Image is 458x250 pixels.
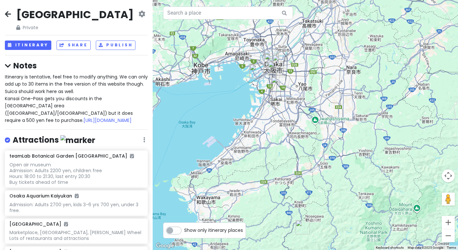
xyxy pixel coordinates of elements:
input: Search a place [163,6,293,19]
span: Map data ©2025 Google [408,246,443,249]
div: Umeda Sky Building [261,47,281,66]
div: Shinsaibashi-Suji Shopping Street [264,57,284,77]
span: Private [16,24,134,31]
div: Tempozan Harbor Village [247,61,267,81]
button: Drag Pegman onto the map to open Street View [442,193,455,206]
img: marker [60,135,95,145]
div: Marketplace, [GEOGRAPHIC_DATA], [PERSON_NAME] Wheel Lots of restaurants and attractions [9,230,143,241]
button: Publish [96,41,136,50]
button: Zoom in [442,216,455,229]
button: Keyboard shortcuts [376,245,404,250]
h2: [GEOGRAPHIC_DATA] [16,8,134,21]
h4: Attractions [13,135,95,146]
div: The National Museum of Art, Osaka [262,51,281,70]
div: Osaka Castle [270,52,289,72]
div: Open air museum Admission: Adults 2200 yen, children free Hours: 18:00 to 21:30, last entry 20:30... [9,162,143,185]
div: Kuromon Market [265,59,285,78]
div: Osaka Aquarium Kaiyukan [247,62,266,81]
h6: teamLab Botanical Garden [GEOGRAPHIC_DATA] [9,153,134,159]
h6: [GEOGRAPHIC_DATA] [9,221,68,227]
div: Minshuku Kawarabi-so [293,218,312,237]
img: Google [154,242,176,250]
h4: Notes [5,61,148,71]
i: Added to itinerary [130,154,134,158]
a: Open this area in Google Maps (opens a new window) [154,242,176,250]
i: Added to itinerary [64,222,68,226]
div: Admission: Adults 2700 yen, kids 3-6 yrs 700 yen, under 3 free. [9,202,143,213]
div: teamLab Botanical Garden Osaka [269,74,288,94]
button: Share [57,41,90,50]
a: [URL][DOMAIN_NAME] [83,117,132,124]
button: Map camera controls [442,169,455,182]
button: Zoom out [442,229,455,242]
span: Show only itinerary places [184,227,243,234]
h6: Osaka Aquarium Kaiyukan [9,193,79,199]
button: Itinerary [5,41,51,50]
a: Terms (opens in new tab) [447,246,456,249]
i: Added to itinerary [75,194,79,198]
span: Itinerary is tentative, feel free to modify anything. We can only add up to 30 items in the free ... [5,74,149,124]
